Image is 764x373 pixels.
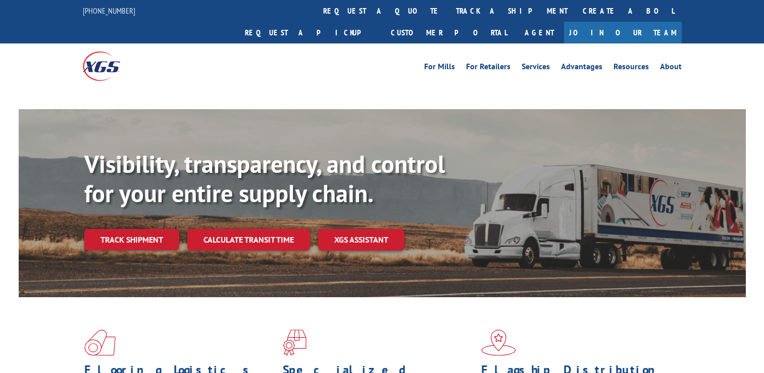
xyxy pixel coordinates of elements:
[481,330,516,356] img: xgs-icon-flagship-distribution-model-red
[564,22,682,43] a: Join Our Team
[84,229,179,250] a: Track shipment
[187,229,310,251] a: Calculate transit time
[84,330,116,356] img: xgs-icon-total-supply-chain-intelligence-red
[383,22,515,43] a: Customer Portal
[515,22,564,43] a: Agent
[561,63,602,74] a: Advantages
[614,63,649,74] a: Resources
[283,330,307,356] img: xgs-icon-focused-on-flooring-red
[84,148,445,209] b: Visibility, transparency, and control for your entire supply chain.
[522,63,550,74] a: Services
[466,63,511,74] a: For Retailers
[424,63,455,74] a: For Mills
[660,63,682,74] a: About
[237,22,383,43] a: Request a pickup
[83,6,135,16] a: [PHONE_NUMBER]
[318,229,404,251] a: XGS ASSISTANT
